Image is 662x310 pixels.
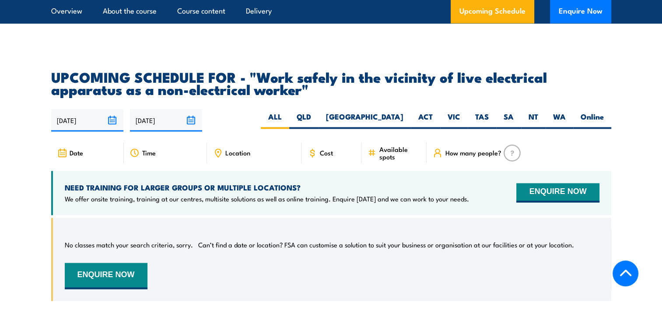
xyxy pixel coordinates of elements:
[225,149,250,156] span: Location
[496,112,521,129] label: SA
[320,149,333,156] span: Cost
[468,112,496,129] label: TAS
[65,194,469,203] p: We offer onsite training, training at our centres, multisite solutions as well as online training...
[289,112,319,129] label: QLD
[70,149,83,156] span: Date
[440,112,468,129] label: VIC
[573,112,611,129] label: Online
[516,183,599,202] button: ENQUIRE NOW
[130,109,202,131] input: To date
[411,112,440,129] label: ACT
[379,145,420,160] span: Available spots
[142,149,156,156] span: Time
[51,109,123,131] input: From date
[319,112,411,129] label: [GEOGRAPHIC_DATA]
[65,263,147,289] button: ENQUIRE NOW
[198,240,574,249] p: Can’t find a date or location? FSA can customise a solution to suit your business or organisation...
[261,112,289,129] label: ALL
[445,149,501,156] span: How many people?
[521,112,546,129] label: NT
[546,112,573,129] label: WA
[65,240,193,249] p: No classes match your search criteria, sorry.
[51,70,611,95] h2: UPCOMING SCHEDULE FOR - "Work safely in the vicinity of live electrical apparatus as a non-electr...
[65,183,469,192] h4: NEED TRAINING FOR LARGER GROUPS OR MULTIPLE LOCATIONS?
